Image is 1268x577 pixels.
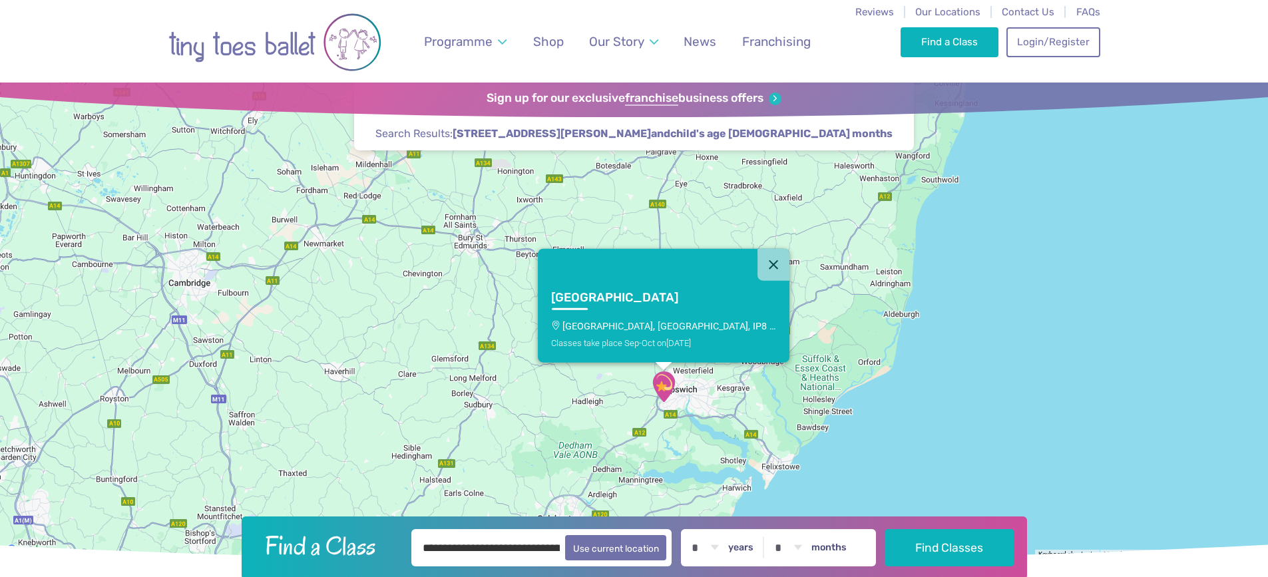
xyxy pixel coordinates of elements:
h3: [GEOGRAPHIC_DATA] [550,290,751,305]
label: years [728,542,753,554]
button: Use current location [565,535,667,560]
span: Shop [533,34,564,49]
span: Programme [424,34,493,49]
span: [STREET_ADDRESS][PERSON_NAME] [453,126,651,141]
a: Find a Class [901,27,998,57]
a: Our Locations [915,6,980,18]
p: [GEOGRAPHIC_DATA], [GEOGRAPHIC_DATA], IP8 … [550,321,776,331]
img: tiny toes ballet [168,9,381,76]
a: FAQs [1076,6,1100,18]
h2: Find a Class [254,529,402,562]
a: Sign up for our exclusivefranchisebusiness offers [487,91,781,106]
a: Login/Register [1006,27,1100,57]
img: Google [3,542,47,559]
span: [DATE] [666,337,690,347]
button: Find Classes [885,529,1014,566]
div: Pinewood community hall, Ipswich, IP8 … [647,370,680,403]
a: Programme [417,26,513,57]
a: Franchising [736,26,817,57]
a: News [678,26,723,57]
a: [GEOGRAPHIC_DATA][GEOGRAPHIC_DATA], [GEOGRAPHIC_DATA], IP8 …Classes take place Sep-Oct on[DATE] [538,281,789,363]
span: child's age [DEMOGRAPHIC_DATA] months [670,126,893,141]
span: News [684,34,716,49]
a: Our Story [582,26,664,57]
div: Classes take place Sep-Oct on [550,337,776,347]
strong: franchise [625,91,678,106]
span: Our Story [589,34,644,49]
span: Franchising [742,34,811,49]
a: Open this area in Google Maps (opens a new window) [3,542,47,559]
label: months [811,542,847,554]
a: Reviews [855,6,894,18]
strong: and [453,127,893,140]
a: Shop [527,26,570,57]
a: Contact Us [1002,6,1054,18]
button: Close [757,249,789,281]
